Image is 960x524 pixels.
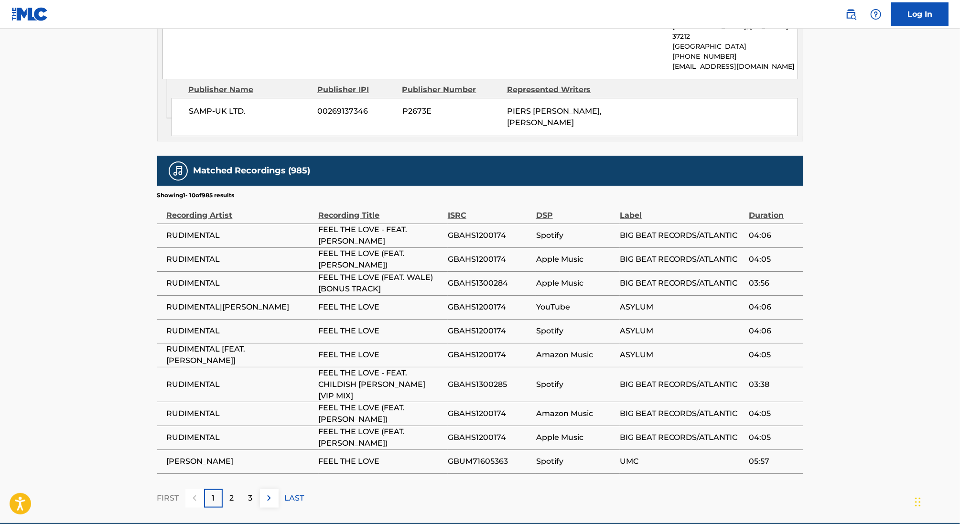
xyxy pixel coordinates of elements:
[248,492,253,504] p: 3
[319,325,443,337] span: FEEL THE LOVE
[319,367,443,402] span: FEEL THE LOVE - FEAT. CHILDISH [PERSON_NAME] [VIP MIX]
[536,408,615,419] span: Amazon Music
[749,456,798,467] span: 05:57
[672,42,797,52] p: [GEOGRAPHIC_DATA]
[536,456,615,467] span: Spotify
[749,254,798,265] span: 04:05
[845,9,857,20] img: search
[167,343,314,366] span: RUDIMENTAL [FEAT. [PERSON_NAME]]
[319,248,443,271] span: FEEL THE LOVE (FEAT. [PERSON_NAME])
[167,230,314,241] span: RUDIMENTAL
[448,254,531,265] span: GBAHS1200174
[230,492,234,504] p: 2
[536,254,615,265] span: Apple Music
[448,456,531,467] span: GBUM71605363
[189,106,311,117] span: SAMP-UK LTD.
[319,349,443,361] span: FEEL THE LOVE
[507,84,604,96] div: Represented Writers
[167,325,314,337] span: RUDIMENTAL
[285,492,304,504] p: LAST
[866,5,885,24] div: Help
[672,21,797,42] p: [GEOGRAPHIC_DATA], [US_STATE] 37212
[448,230,531,241] span: GBAHS1200174
[167,301,314,313] span: RUDIMENTAL|[PERSON_NAME]
[620,432,744,443] span: BIG BEAT RECORDS/ATLANTIC
[620,456,744,467] span: UMC
[194,165,311,176] h5: Matched Recordings (985)
[212,492,215,504] p: 1
[536,200,615,221] div: DSP
[157,191,235,200] p: Showing 1 - 10 of 985 results
[448,325,531,337] span: GBAHS1200174
[672,62,797,72] p: [EMAIL_ADDRESS][DOMAIN_NAME]
[536,432,615,443] span: Apple Music
[402,84,500,96] div: Publisher Number
[319,456,443,467] span: FEEL THE LOVE
[749,349,798,361] span: 04:05
[749,325,798,337] span: 04:06
[620,254,744,265] span: BIG BEAT RECORDS/ATLANTIC
[448,349,531,361] span: GBAHS1200174
[402,106,500,117] span: P2673E
[749,230,798,241] span: 04:06
[319,224,443,247] span: FEEL THE LOVE - FEAT. [PERSON_NAME]
[620,230,744,241] span: BIG BEAT RECORDS/ATLANTIC
[749,278,798,289] span: 03:56
[11,7,48,21] img: MLC Logo
[157,492,179,504] p: FIRST
[263,492,275,504] img: right
[319,200,443,221] div: Recording Title
[749,408,798,419] span: 04:05
[891,2,949,26] a: Log In
[188,84,310,96] div: Publisher Name
[536,349,615,361] span: Amazon Music
[536,325,615,337] span: Spotify
[167,278,314,289] span: RUDIMENTAL
[620,349,744,361] span: ASYLUM
[167,456,314,467] span: [PERSON_NAME]
[620,379,744,390] span: BIG BEAT RECORDS/ATLANTIC
[448,200,531,221] div: ISRC
[620,408,744,419] span: BIG BEAT RECORDS/ATLANTIC
[167,200,314,221] div: Recording Artist
[173,165,184,177] img: Matched Recordings
[749,301,798,313] span: 04:06
[536,278,615,289] span: Apple Music
[318,106,395,117] span: 00269137346
[620,200,744,221] div: Label
[319,272,443,295] span: FEEL THE LOVE (FEAT. WALE) [BONUS TRACK]
[672,52,797,62] p: [PHONE_NUMBER]
[167,408,314,419] span: RUDIMENTAL
[915,488,921,516] div: Drag
[448,301,531,313] span: GBAHS1200174
[507,107,602,127] span: PIERS [PERSON_NAME], [PERSON_NAME]
[319,402,443,425] span: FEEL THE LOVE (FEAT. [PERSON_NAME])
[749,432,798,443] span: 04:05
[536,301,615,313] span: YouTube
[319,426,443,449] span: FEEL THE LOVE (FEAT. [PERSON_NAME])
[448,408,531,419] span: GBAHS1200174
[749,379,798,390] span: 03:38
[167,379,314,390] span: RUDIMENTAL
[448,379,531,390] span: GBAHS1300285
[749,200,798,221] div: Duration
[536,230,615,241] span: Spotify
[841,5,861,24] a: Public Search
[317,84,395,96] div: Publisher IPI
[870,9,882,20] img: help
[620,325,744,337] span: ASYLUM
[167,432,314,443] span: RUDIMENTAL
[912,478,960,524] iframe: Chat Widget
[448,278,531,289] span: GBAHS1300284
[620,278,744,289] span: BIG BEAT RECORDS/ATLANTIC
[536,379,615,390] span: Spotify
[167,254,314,265] span: RUDIMENTAL
[448,432,531,443] span: GBAHS1200174
[620,301,744,313] span: ASYLUM
[319,301,443,313] span: FEEL THE LOVE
